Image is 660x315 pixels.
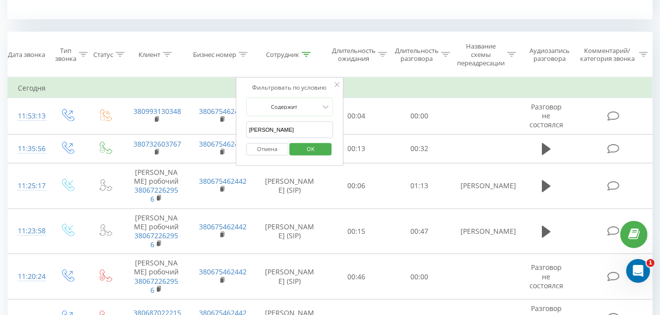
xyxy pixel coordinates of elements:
[255,163,325,209] td: [PERSON_NAME] (SIP)
[325,209,388,254] td: 00:15
[255,209,325,254] td: [PERSON_NAME] (SIP)
[451,163,516,209] td: [PERSON_NAME]
[134,185,178,204] a: 380672262956
[451,209,516,254] td: [PERSON_NAME]
[8,51,45,59] div: Дата звонка
[626,259,650,283] iframe: Intercom live chat
[647,259,655,267] span: 1
[124,209,189,254] td: [PERSON_NAME] робочий
[529,262,563,290] span: Разговор не состоялся
[93,51,113,59] div: Статус
[297,141,325,157] span: OK
[325,98,388,135] td: 00:04
[325,134,388,163] td: 00:13
[199,222,247,231] a: 380675462442
[55,47,76,63] div: Тип звонка
[388,98,451,135] td: 00:00
[18,221,38,241] div: 11:23:58
[18,139,38,158] div: 11:35:56
[388,163,451,209] td: 01:13
[18,267,38,286] div: 11:20:24
[579,47,637,63] div: Комментарий/категория звонка
[388,254,451,300] td: 00:00
[388,134,451,163] td: 00:32
[133,106,181,116] a: 380993130348
[246,121,333,139] input: Введите значение
[133,139,181,149] a: 380732603767
[388,209,451,254] td: 00:47
[18,176,38,196] div: 11:25:17
[124,163,189,209] td: [PERSON_NAME] робочий
[199,139,247,149] a: 380675462442
[525,47,574,63] div: Аудиозапись разговора
[246,83,333,93] div: Фильтровать по условию
[138,51,160,59] div: Клиент
[199,106,247,116] a: 380675462442
[255,254,325,300] td: [PERSON_NAME] (SIP)
[246,143,288,156] button: Отмена
[325,163,388,209] td: 00:06
[199,267,247,276] a: 380675462442
[266,51,299,59] div: Сотрудник
[332,47,376,63] div: Длительность ожидания
[199,176,247,186] a: 380675462442
[8,78,653,98] td: Сегодня
[290,143,332,156] button: OK
[18,106,38,126] div: 11:53:13
[193,51,236,59] div: Бизнес номер
[134,276,178,295] a: 380672262956
[457,42,505,67] div: Название схемы переадресации
[124,254,189,300] td: [PERSON_NAME] робочий
[395,47,439,63] div: Длительность разговора
[134,231,178,249] a: 380672262956
[325,254,388,300] td: 00:46
[529,102,563,129] span: Разговор не состоялся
